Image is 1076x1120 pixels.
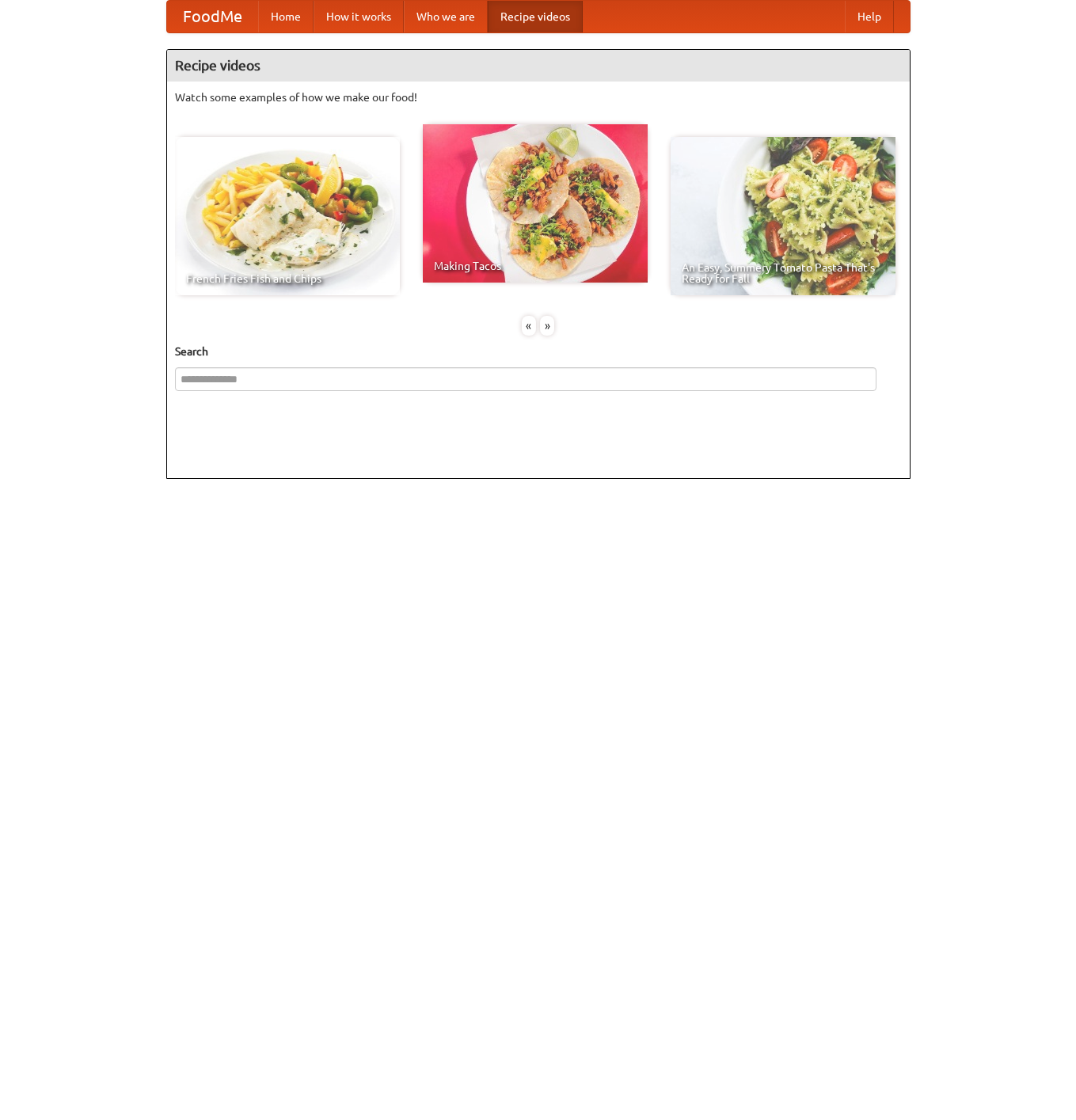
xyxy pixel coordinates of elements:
[682,262,884,284] span: An Easy, Summery Tomato Pasta That's Ready for Fall
[314,1,404,32] a: How it works
[258,1,314,32] a: Home
[167,50,910,82] h4: Recipe videos
[175,137,400,295] a: French Fries Fish and Chips
[186,273,389,284] span: French Fries Fish and Chips
[671,137,895,295] a: An Easy, Summery Tomato Pasta That's Ready for Fall
[175,89,902,105] p: Watch some examples of how we make our food!
[434,260,637,271] span: Making Tacos
[423,124,648,283] a: Making Tacos
[175,344,902,359] h5: Search
[167,1,258,32] a: FoodMe
[404,1,488,32] a: Who we are
[845,1,894,32] a: Help
[488,1,583,32] a: Recipe videos
[522,316,536,336] div: «
[540,316,554,336] div: »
